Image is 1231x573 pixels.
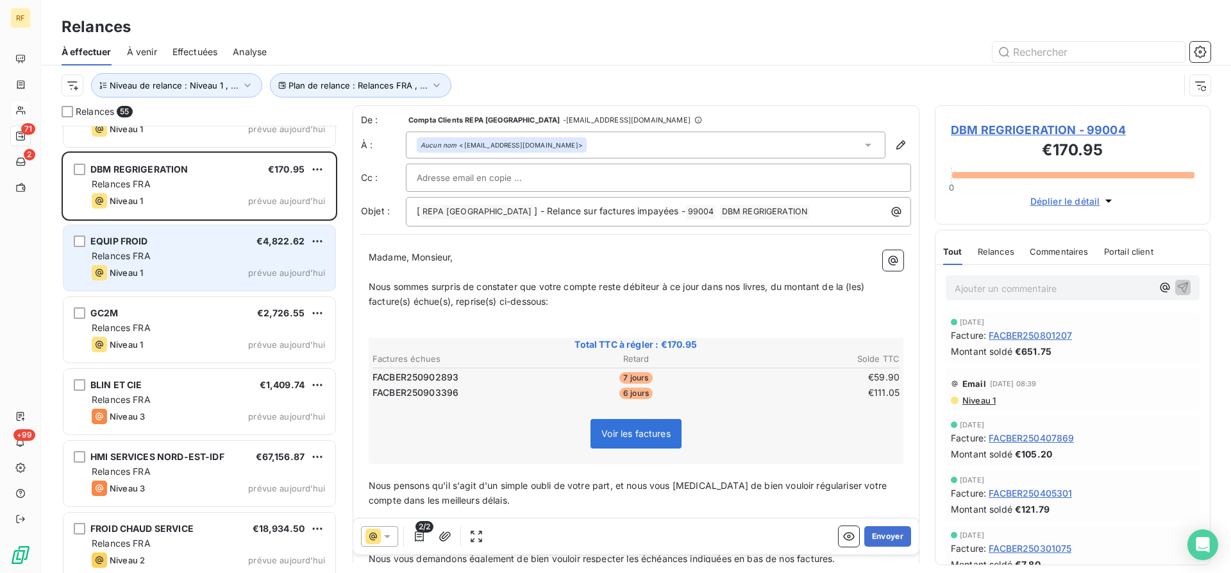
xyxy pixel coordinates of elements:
span: Relances FRA [92,250,151,261]
div: RF [10,8,31,28]
span: Nous vous demandons également de bien vouloir respecter les échéances indiquées en bas de nos fac... [369,553,835,564]
span: prévue aujourd’hui [248,124,325,134]
span: Facture : [951,329,986,342]
span: Effectuées [172,46,218,58]
label: À : [361,139,406,151]
span: Niveau 1 [110,339,143,350]
span: Montant soldé [951,502,1012,516]
span: Objet : [361,205,390,216]
span: Commentaires [1030,246,1089,257]
em: Aucun nom [421,141,456,150]
span: Analyse [233,46,267,58]
span: Montant soldé [951,558,1012,571]
span: Déplier le détail [1030,194,1100,208]
span: [DATE] [960,421,984,429]
span: 2/2 [415,521,433,533]
span: [DATE] [960,318,984,326]
span: prévue aujourd’hui [248,268,325,278]
span: €651.75 [1015,345,1051,358]
span: REPA [GEOGRAPHIC_DATA] [421,205,533,219]
span: Niveau 2 [110,555,145,565]
span: €1,409.74 [260,379,305,390]
button: Déplier le détail [1026,194,1119,209]
span: Montant soldé [951,447,1012,461]
span: prévue aujourd’hui [248,483,325,493]
span: 6 jours [619,388,653,399]
span: Relances FRA [92,178,151,189]
span: DBM REGRIGERATION - 99004 [951,121,1194,139]
button: Plan de relance : Relances FRA , ... [270,73,451,98]
span: prévue aujourd’hui [248,555,325,565]
span: Madame, Monsieur, [369,252,453,262]
span: Tout [943,246,962,257]
div: <[EMAIL_ADDRESS][DOMAIN_NAME]> [421,141,583,150]
span: GC2M [90,307,119,318]
span: De : [361,114,406,126]
span: €2,726.55 [257,307,305,318]
span: 2 [24,149,35,160]
span: Email [962,379,986,389]
span: Relances FRA [92,538,151,549]
td: €111.05 [725,386,900,400]
span: EQUIP FROID [90,235,148,246]
span: Niveau 3 [110,483,145,493]
span: Relances [978,246,1014,257]
span: - [EMAIL_ADDRESS][DOMAIN_NAME] [563,116,691,124]
span: Facture : [951,542,986,555]
span: Plan de relance : Relances FRA , ... [289,80,428,90]
span: À venir [127,46,157,58]
span: Niveau 1 [110,268,143,278]
span: Montant soldé [951,345,1012,358]
input: Rechercher [992,42,1185,62]
span: [DATE] 08:39 [990,380,1037,388]
span: HMI SERVICES NORD-EST-IDF [90,451,224,462]
span: DBM REGRIGERATION [720,205,810,219]
span: ] - Relance sur factures impayées - [534,205,685,216]
span: Total TTC à régler : €170.95 [371,338,901,351]
th: Retard [548,352,723,366]
span: 71 [21,123,35,135]
label: Cc : [361,171,406,184]
span: FACBER250902893 [373,371,458,384]
span: Portail client [1104,246,1153,257]
span: FACBER250801207 [989,329,1072,342]
span: prévue aujourd’hui [248,196,325,206]
span: €121.79 [1015,502,1050,516]
span: 99004 [686,205,716,219]
span: Niveau 1 [110,124,143,134]
span: €67,156.87 [256,451,305,462]
span: €18,934.50 [253,523,305,534]
span: €105.20 [1015,447,1052,461]
th: Factures échues [372,352,547,366]
span: 7 jours [619,372,652,384]
span: FACBER250301075 [989,542,1071,555]
span: DBM REGRIGERATION [90,164,188,175]
span: Relances FRA [92,322,151,333]
span: Relances FRA [92,394,151,405]
span: 0 [949,182,954,192]
span: À effectuer [62,46,112,58]
div: grid [62,126,337,573]
span: FROID CHAUD SERVICE [90,523,194,534]
span: [ [417,205,420,216]
span: prévue aujourd’hui [248,411,325,422]
button: Niveau de relance : Niveau 1 , ... [91,73,262,98]
input: Adresse email en copie ... [417,168,555,187]
span: [DATE] [960,476,984,484]
span: 55 [117,106,132,117]
span: Relances [76,105,114,118]
span: [DATE] [960,531,984,539]
span: Facture : [951,486,986,500]
span: Niveau 1 [961,395,996,406]
span: Niveau 1 [110,196,143,206]
h3: €170.95 [951,139,1194,164]
span: €7.80 [1015,558,1041,571]
span: €170.95 [268,164,305,175]
span: Facture : [951,431,986,445]
button: Envoyer [864,526,911,547]
span: Nous pensons qu'il s'agit d'un simple oubli de votre part, et nous vous [MEDICAL_DATA] de bien vo... [369,480,889,506]
div: Open Intercom Messenger [1187,529,1218,560]
span: prévue aujourd’hui [248,339,325,350]
th: Solde TTC [725,352,900,366]
span: FACBER250903396 [373,386,458,399]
